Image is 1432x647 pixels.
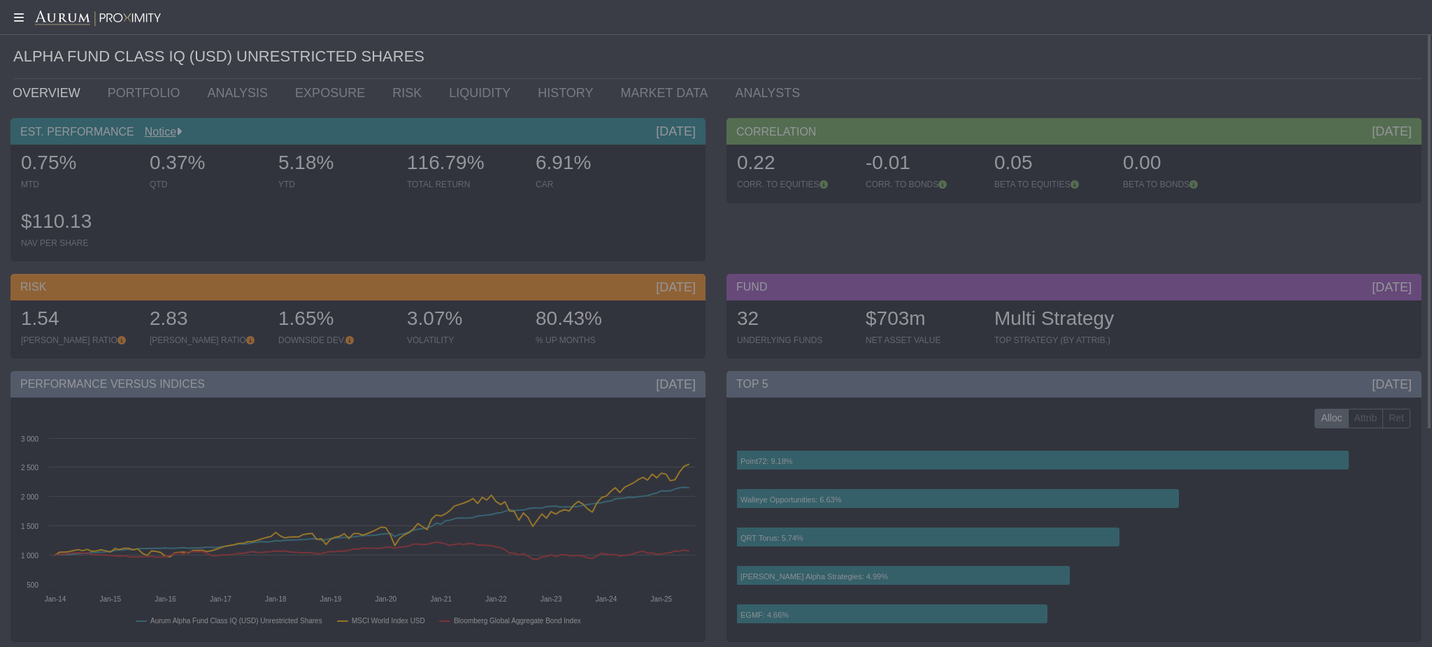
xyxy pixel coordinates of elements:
div: [DATE] [1372,123,1412,140]
a: ANALYSIS [196,79,285,107]
div: 0.00 [1123,150,1238,179]
div: ALPHA FUND CLASS IQ (USD) UNRESTRICTED SHARES [13,35,1422,79]
text: Jan-14 [45,595,66,603]
div: 6.91% [536,150,650,179]
div: TOP 5 [726,371,1422,398]
div: CORR. TO EQUITIES [737,179,852,190]
div: DOWNSIDE DEV. [278,335,393,346]
span: 0.22 [737,152,775,173]
text: Jan-15 [100,595,122,603]
text: Jan-16 [155,595,176,603]
text: Jan-22 [485,595,507,603]
text: QRT Torus: 5.74% [740,534,803,542]
div: 1.65% [278,305,393,335]
text: 1 500 [21,523,38,530]
div: NET ASSET VALUE [866,335,980,346]
text: 500 [27,581,38,589]
div: CORR. TO BONDS [866,179,980,190]
text: 2 000 [21,493,38,501]
div: Multi Strategy [994,305,1114,335]
text: 2 500 [21,464,38,472]
text: [PERSON_NAME] Alpha Strategies: 4.99% [740,572,888,581]
text: Bloomberg Global Aggregate Bond Index [454,617,581,625]
div: 116.79% [407,150,522,179]
div: [PERSON_NAME] RATIO [150,335,264,346]
text: Jan-17 [210,595,231,603]
text: Aurum Alpha Fund Class IQ (USD) Unrestricted Shares [150,617,322,625]
div: 0.05 [994,150,1109,179]
text: Jan-25 [651,595,673,603]
div: NAV PER SHARE [21,238,136,249]
label: Alloc [1315,409,1348,428]
text: Jan-18 [265,595,287,603]
text: 1 000 [21,552,38,560]
a: PORTFOLIO [97,79,197,107]
div: $110.13 [21,208,136,238]
div: 5.18% [278,150,393,179]
text: Point72: 9.18% [740,457,793,465]
div: CORRELATION [726,118,1422,145]
div: [DATE] [656,123,696,140]
div: CAR [536,179,650,190]
div: 2.83 [150,305,264,335]
div: TOP STRATEGY (BY ATTRIB.) [994,335,1114,346]
div: 1.54 [21,305,136,335]
a: HISTORY [527,79,610,107]
div: FUND [726,274,1422,300]
div: BETA TO BONDS [1123,179,1238,190]
text: Jan-24 [596,595,617,603]
img: Aurum-Proximity%20white.svg [35,10,161,27]
div: [DATE] [1372,376,1412,393]
div: 80.43% [536,305,650,335]
a: Notice [134,126,176,138]
div: RISK [10,274,706,300]
div: $703m [866,305,980,335]
div: 3.07% [407,305,522,335]
div: [DATE] [656,279,696,296]
div: [PERSON_NAME] RATIO [21,335,136,346]
div: Notice [134,124,182,140]
a: RISK [382,79,438,107]
div: TOTAL RETURN [407,179,522,190]
a: LIQUIDITY [438,79,527,107]
text: MSCI World Index USD [352,617,425,625]
div: VOLATILITY [407,335,522,346]
div: YTD [278,179,393,190]
span: 0.37% [150,152,205,173]
div: 32 [737,305,852,335]
div: EST. PERFORMANCE [10,118,706,145]
div: [DATE] [1372,279,1412,296]
a: EXPOSURE [285,79,382,107]
text: 3 000 [21,435,38,443]
label: Ret [1382,409,1410,428]
a: OVERVIEW [2,79,97,107]
div: % UP MONTHS [536,335,650,346]
text: Walleye Opportunities: 6.63% [740,495,842,504]
div: BETA TO EQUITIES [994,179,1109,190]
div: -0.01 [866,150,980,179]
div: UNDERLYING FUNDS [737,335,852,346]
div: MTD [21,179,136,190]
label: Attrib [1348,409,1384,428]
text: EGMF: 4.66% [740,611,789,619]
text: Jan-20 [375,595,396,603]
a: ANALYSTS [725,79,817,107]
div: [DATE] [656,376,696,393]
text: Jan-19 [320,595,342,603]
span: 0.75% [21,152,76,173]
text: Jan-21 [430,595,452,603]
text: Jan-23 [540,595,562,603]
a: MARKET DATA [610,79,725,107]
div: QTD [150,179,264,190]
div: PERFORMANCE VERSUS INDICES [10,371,706,398]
